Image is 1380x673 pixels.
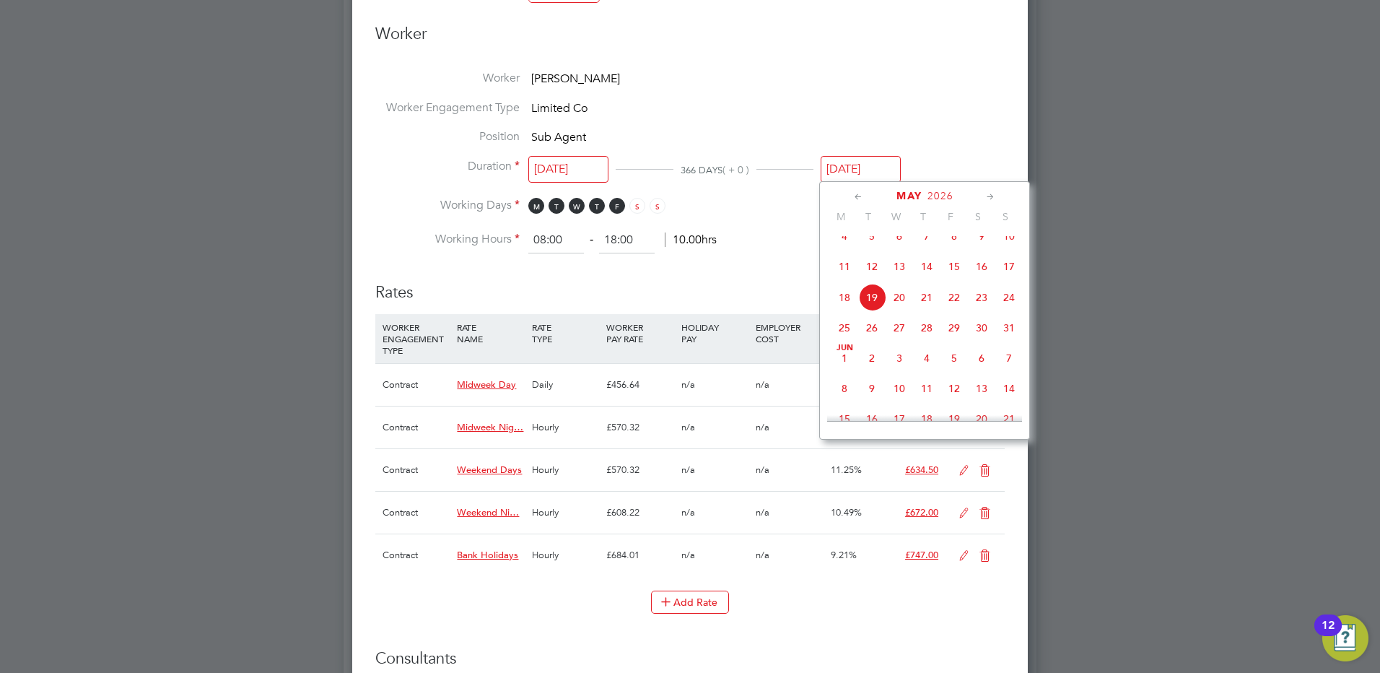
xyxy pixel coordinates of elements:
span: n/a [756,506,769,518]
div: £684.01 [603,534,677,576]
span: n/a [756,421,769,433]
span: n/a [756,464,769,476]
div: 12 [1322,625,1335,644]
span: 10 [995,222,1023,250]
span: Sub Agent [531,130,586,144]
span: n/a [681,506,695,518]
span: 18 [831,284,858,311]
span: 19 [858,284,886,311]
span: S [629,198,645,214]
span: 17 [995,253,1023,280]
span: 20 [886,284,913,311]
span: 10.49% [831,506,862,518]
span: 2026 [927,190,953,202]
span: 21 [913,284,940,311]
span: n/a [681,378,695,391]
div: Hourly [528,449,603,491]
span: 9 [858,375,886,402]
h3: Consultants [375,648,1005,669]
span: Limited Co [531,101,588,116]
div: Contract [379,492,453,534]
span: T [549,198,564,214]
span: 26 [858,314,886,342]
label: Worker Engagement Type [375,100,520,116]
span: S [992,210,1019,223]
span: 12 [858,253,886,280]
span: 23 [968,284,995,311]
span: 6 [886,222,913,250]
span: Bank Holidays [457,549,518,561]
span: 21 [995,405,1023,433]
span: 9.21% [831,549,857,561]
span: ‐ [587,233,596,247]
span: 14 [995,375,1023,402]
span: 16 [968,253,995,280]
span: 7 [995,344,1023,372]
span: 28 [913,314,940,342]
span: 15 [940,253,968,280]
label: Position [375,129,520,144]
span: 11.25% [831,464,862,476]
div: HOLIDAY PAY [678,314,752,352]
label: Duration [375,159,520,174]
div: £608.22 [603,492,677,534]
span: £747.00 [905,549,938,561]
span: M [528,198,544,214]
h3: Worker [375,24,1005,56]
span: 22 [940,284,968,311]
span: M [827,210,855,223]
span: 9 [968,222,995,250]
span: 3 [886,344,913,372]
span: 11 [831,253,858,280]
span: 15 [831,405,858,433]
div: EMPLOYER COST [752,314,826,352]
span: 5 [858,222,886,250]
span: 7 [913,222,940,250]
span: 31 [995,314,1023,342]
div: Hourly [528,407,603,448]
div: WORKER ENGAGEMENT TYPE [379,314,453,363]
button: Add Rate [651,591,729,614]
span: 29 [940,314,968,342]
span: £672.00 [905,506,938,518]
span: Weekend Ni… [457,506,519,518]
span: 6 [968,344,995,372]
span: n/a [681,549,695,561]
input: 08:00 [528,227,584,253]
span: Midweek Nig… [457,421,523,433]
div: WORKER PAY RATE [603,314,677,352]
span: W [882,210,909,223]
div: Contract [379,449,453,491]
label: Working Hours [375,232,520,247]
div: Contract [379,407,453,448]
span: 14 [913,253,940,280]
span: May [896,190,922,202]
div: £456.64 [603,364,677,406]
span: 1 [831,344,858,372]
span: 10 [886,375,913,402]
span: 30 [968,314,995,342]
span: 4 [831,222,858,250]
label: Working Days [375,198,520,213]
span: Jun [831,344,858,352]
div: Contract [379,364,453,406]
input: Select one [528,156,608,183]
span: 8 [940,222,968,250]
span: 13 [886,253,913,280]
span: S [650,198,665,214]
span: 13 [968,375,995,402]
span: T [909,210,937,223]
span: n/a [756,378,769,391]
span: W [569,198,585,214]
span: ( + 0 ) [722,163,749,176]
input: Select one [821,156,901,183]
span: Midweek Day [457,378,516,391]
span: F [609,198,625,214]
span: 24 [995,284,1023,311]
span: 8 [831,375,858,402]
span: S [964,210,992,223]
div: Hourly [528,492,603,534]
span: n/a [681,421,695,433]
div: Hourly [528,534,603,576]
span: Weekend Days [457,464,522,476]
